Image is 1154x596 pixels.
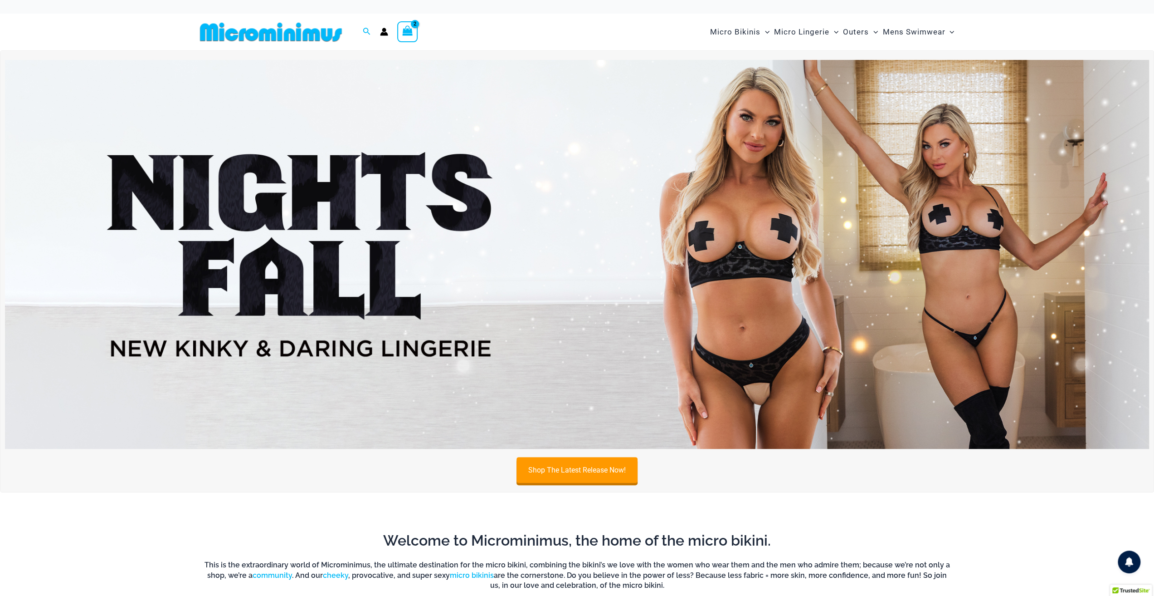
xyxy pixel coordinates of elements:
a: cheeky [323,571,348,580]
span: Mens Swimwear [882,20,945,44]
a: community [253,571,292,580]
a: Account icon link [380,28,388,36]
a: micro bikinis [450,571,494,580]
a: Search icon link [363,26,371,38]
a: OutersMenu ToggleMenu Toggle [841,18,880,46]
span: Outers [843,20,869,44]
span: Menu Toggle [869,20,878,44]
a: Micro BikinisMenu ToggleMenu Toggle [708,18,772,46]
span: Micro Bikinis [710,20,760,44]
a: Shop The Latest Release Now! [516,457,638,483]
span: Menu Toggle [829,20,838,44]
a: Mens SwimwearMenu ToggleMenu Toggle [880,18,956,46]
img: Night's Fall Silver Leopard Pack [5,60,1149,449]
nav: Site Navigation [706,17,958,47]
a: View Shopping Cart, 2 items [397,21,418,42]
img: MM SHOP LOGO FLAT [196,22,346,42]
span: Menu Toggle [760,20,769,44]
h2: Welcome to Microminimus, the home of the micro bikini. [203,531,951,550]
a: Micro LingerieMenu ToggleMenu Toggle [772,18,841,46]
h6: This is the extraordinary world of Microminimus, the ultimate destination for the micro bikini, c... [203,560,951,591]
span: Micro Lingerie [774,20,829,44]
span: Menu Toggle [945,20,954,44]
